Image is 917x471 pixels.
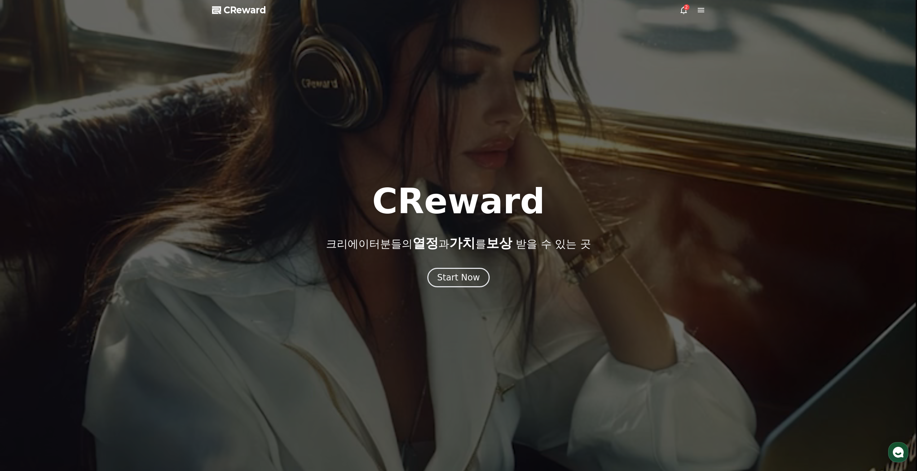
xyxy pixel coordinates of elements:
span: 보상 [486,236,512,250]
a: Start Now [427,275,490,282]
button: Start Now [427,268,490,287]
div: Start Now [437,272,480,283]
a: CReward [212,4,266,16]
div: 2 [684,4,689,10]
span: CReward [224,4,266,16]
p: 크리에이터분들의 과 를 받을 수 있는 곳 [326,236,591,250]
a: 2 [679,6,688,14]
span: 열정 [413,236,438,250]
h1: CReward [372,184,545,219]
span: 가치 [449,236,475,250]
